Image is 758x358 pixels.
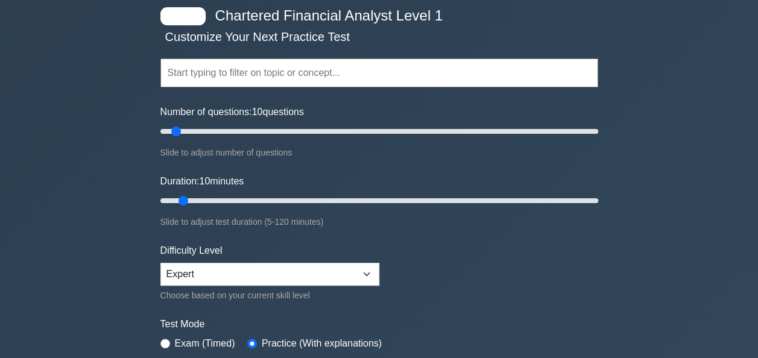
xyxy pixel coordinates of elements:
[252,107,263,117] span: 10
[160,288,379,303] div: Choose based on your current skill level
[160,215,598,229] div: Slide to adjust test duration (5-120 minutes)
[160,317,598,331] label: Test Mode
[175,336,235,351] label: Exam (Timed)
[160,174,244,189] label: Duration: minutes
[160,58,598,87] input: Start typing to filter on topic or concept...
[210,7,539,25] h4: Chartered Financial Analyst Level 1
[160,243,223,258] label: Difficulty Level
[160,105,304,119] label: Number of questions: questions
[262,336,382,351] label: Practice (With explanations)
[199,176,210,186] span: 10
[160,145,598,160] div: Slide to adjust number of questions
